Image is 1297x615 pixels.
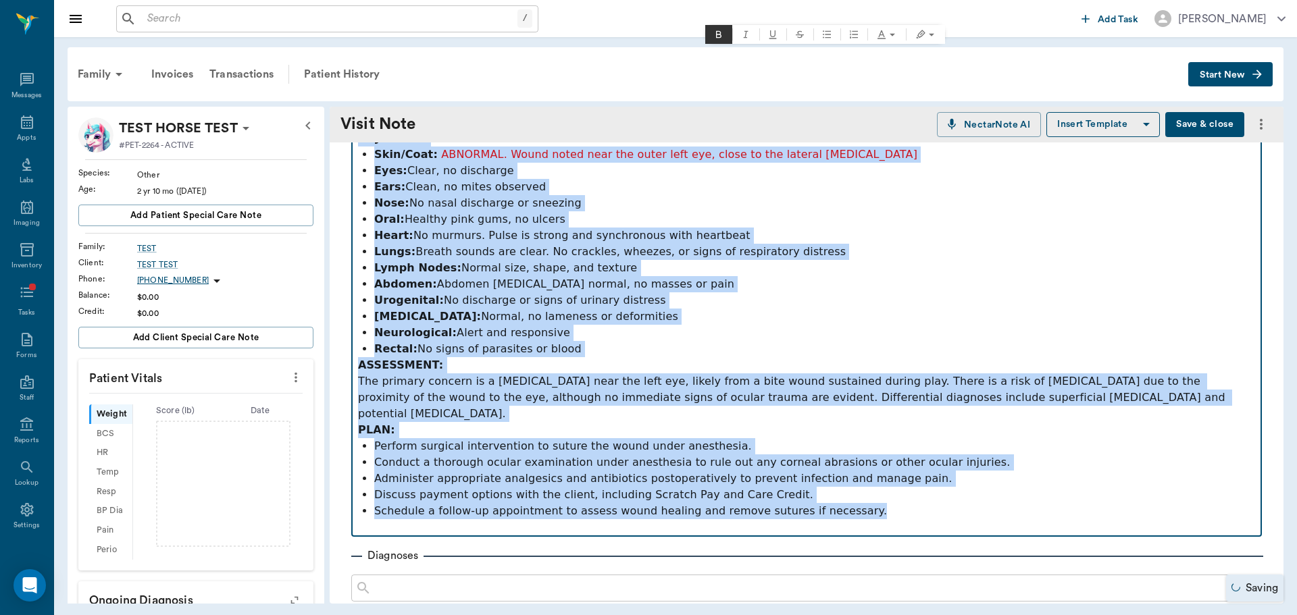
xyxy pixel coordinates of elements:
button: Text color [868,25,906,44]
strong: Oral: [374,213,405,225]
div: / [517,9,532,28]
p: TEST HORSE TEST [119,117,238,139]
p: Abdomen [MEDICAL_DATA] normal, no masses or pain [374,276,1255,292]
strong: Eyes: [374,164,407,177]
a: Patient History [296,58,388,90]
div: Lookup [15,478,39,488]
button: Start New [1188,62,1273,87]
button: Ordered list [840,25,867,44]
strong: Skin/Coat: [374,148,438,161]
div: Weight [89,404,132,424]
a: TEST TEST [137,259,313,271]
div: Settings [14,520,41,531]
strong: Lymph Nodes: [374,261,461,274]
p: [PHONE_NUMBER] [137,275,209,286]
button: Save & close [1165,112,1244,137]
div: Messages [11,90,43,101]
div: Saving [1226,574,1283,601]
a: Transactions [201,58,282,90]
button: Add Task [1076,6,1144,31]
div: Phone : [78,273,137,285]
button: Italic [732,25,759,44]
span: Bulleted list (⌃⇧8) [813,25,840,44]
p: Healthy pink gums, no ulcers [374,211,1255,228]
strong: ASSESSMENT: [358,358,443,371]
img: Profile Image [78,117,113,153]
div: Labs [20,176,34,186]
p: Clean, no mites observed [374,179,1255,195]
div: Tasks [18,308,35,318]
div: Resp [89,482,132,502]
div: Date [218,404,303,417]
div: Staff [20,393,34,403]
strong: [MEDICAL_DATA]: [374,310,481,323]
div: Other [137,169,313,181]
span: Ordered list (⌃⇧9) [840,25,867,44]
button: Insert Template [1046,112,1160,137]
button: more [285,366,307,389]
a: TEST [137,242,313,255]
div: Temp [89,462,132,482]
div: Credit : [78,305,137,317]
button: Bold [705,25,732,44]
strong: Rectal: [374,342,417,355]
div: Species : [78,167,137,179]
div: Score ( lb ) [133,404,218,417]
strong: Abdomen: [374,277,437,290]
div: $0.00 [137,307,313,319]
button: Close drawer [62,5,89,32]
button: Add patient Special Care Note [78,205,313,226]
p: Breath sounds are clear. No crackles, wheezes, or signs of respiratory distress [374,244,1255,260]
p: No nasal discharge or sneezing [374,195,1255,211]
strong: PLAN: [358,423,395,436]
input: Search [142,9,517,28]
button: more [1250,113,1273,136]
p: Normal size, shape, and texture [374,260,1255,276]
button: Underline [759,25,786,44]
div: Reports [14,435,39,446]
p: Administer appropriate analgesics and antibiotics postoperatively to prevent infection and manage... [374,471,1255,487]
button: Add client Special Care Note [78,327,313,348]
div: Client : [78,257,137,269]
p: Alert and responsive [374,325,1255,341]
p: #PET-2264 - ACTIVE [119,139,194,151]
a: Invoices [143,58,201,90]
p: Perform surgical intervention to suture the wound under anesthesia. [374,438,1255,454]
button: Strikethrough [786,25,813,44]
div: [PERSON_NAME] [1178,11,1267,27]
p: Clear, no discharge [374,163,1255,179]
div: Imaging [14,218,40,228]
p: The primary concern is a [MEDICAL_DATA] near the left eye, likely from a bite wound sustained dur... [358,357,1255,422]
p: No signs of parasites or blood [374,341,1255,357]
div: 2 yr 10 mo ([DATE]) [137,185,313,197]
div: Pain [89,520,132,540]
span: Add patient Special Care Note [130,208,261,223]
div: Visit Note [340,112,442,136]
strong: Ears: [374,180,405,193]
span: ABNORMAL. Wound noted near the outer left eye, close to the lateral [MEDICAL_DATA] [441,148,917,161]
span: Italic (⌃I) [732,25,759,44]
span: Underline (⌃U) [759,25,786,44]
strong: Lungs: [374,245,415,258]
p: Ongoing diagnosis [78,581,313,615]
strong: Urogenital: [374,294,444,306]
span: Bold (⌃B) [705,25,732,44]
span: Strikethrough (⌃D) [786,25,813,44]
div: Age : [78,183,137,195]
div: Open Intercom Messenger [14,569,46,601]
strong: Neurological: [374,326,457,339]
div: Perio [89,540,132,560]
span: Add client Special Care Note [133,330,259,345]
div: Inventory [11,261,42,271]
p: Patient Vitals [78,359,313,393]
div: Forms [16,350,36,360]
div: Family : [78,240,137,252]
strong: Nose: [374,196,409,209]
button: Text highlight [907,25,945,44]
p: No discharge or signs of urinary distress [374,292,1255,309]
strong: Heart: [374,229,413,242]
button: [PERSON_NAME] [1144,6,1296,31]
